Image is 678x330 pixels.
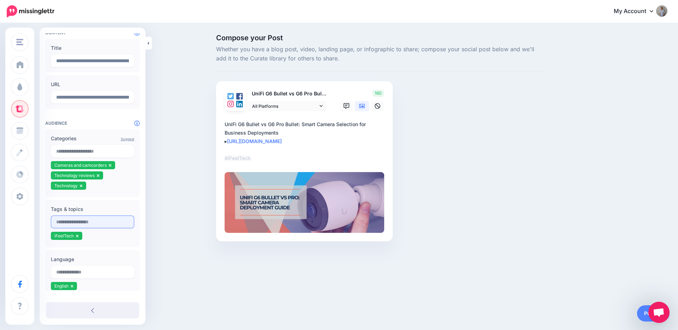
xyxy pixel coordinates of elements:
p: UniFi G6 Bullet vs G6 Pro Bullet: Smart Camera Selection for Business Deployments [249,90,327,98]
span: English [54,283,69,289]
span: iFeelTech [54,233,74,238]
span: Technology reviews [54,173,95,178]
mark: #iFeelTech [225,155,251,161]
span: Compose your Post [216,34,544,41]
span: All Platforms [252,102,318,110]
img: Missinglettr [7,5,54,17]
label: Title [51,44,134,52]
label: Language [51,255,134,264]
img: menu.png [16,39,23,45]
a: Suggest [121,137,134,141]
span: Technology [54,183,78,188]
span: Cameras and camcorders [54,163,107,168]
label: URL [51,80,134,89]
label: Tags & topics [51,205,134,213]
label: Categories [51,134,134,143]
h4: Audience [45,120,140,126]
div: UniFi G6 Bullet vs G6 Pro Bullet: Smart Camera Selection for Business Deployments ▸ [225,120,387,163]
a: Publish [637,305,670,322]
div: Open chat [648,302,670,323]
a: My Account [607,3,667,20]
img: 82ab55feb74b3213ae4e87b7a85f9c94.jpg [225,172,384,233]
a: All Platforms [249,101,326,111]
span: Whether you have a blog post, video, landing page, or infographic to share; compose your social p... [216,45,544,63]
span: 160 [373,90,384,97]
